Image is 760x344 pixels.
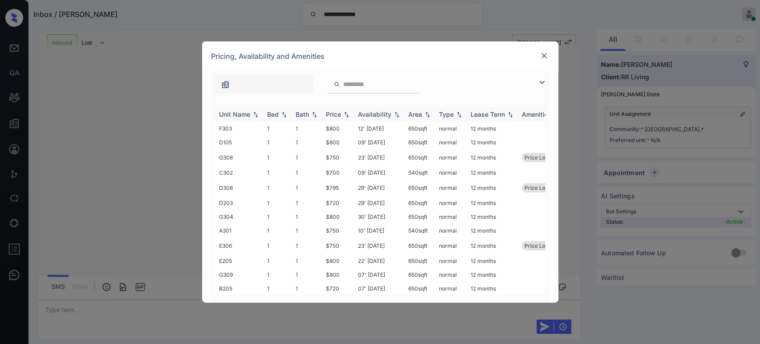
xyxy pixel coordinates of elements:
[536,77,547,88] img: icon-zuma
[264,122,292,135] td: 1
[215,282,264,295] td: B205
[405,180,435,196] td: 650 sqft
[219,111,250,118] div: Unit Name
[333,80,340,88] img: icon-zuma
[467,254,518,268] td: 12 months
[405,268,435,282] td: 650 sqft
[405,224,435,238] td: 540 sqft
[354,149,405,166] td: 23' [DATE]
[292,282,322,295] td: 1
[405,149,435,166] td: 650 sqft
[322,254,354,268] td: $800
[292,166,322,180] td: 1
[435,238,467,254] td: normal
[322,180,354,196] td: $795
[524,154,557,161] span: Price Leader
[405,135,435,149] td: 650 sqft
[467,135,518,149] td: 12 months
[435,122,467,135] td: normal
[264,268,292,282] td: 1
[292,135,322,149] td: 1
[264,149,292,166] td: 1
[354,224,405,238] td: 10' [DATE]
[264,254,292,268] td: 1
[405,254,435,268] td: 650 sqft
[354,282,405,295] td: 07' [DATE]
[354,122,405,135] td: 12' [DATE]
[264,166,292,180] td: 1
[215,135,264,149] td: D105
[292,210,322,224] td: 1
[322,196,354,210] td: $720
[455,111,463,118] img: sorting
[435,180,467,196] td: normal
[405,122,435,135] td: 650 sqft
[292,254,322,268] td: 1
[354,196,405,210] td: 29' [DATE]
[467,238,518,254] td: 12 months
[522,111,552,118] div: Amenities
[322,149,354,166] td: $750
[215,122,264,135] td: F303
[435,224,467,238] td: normal
[322,268,354,282] td: $800
[264,238,292,254] td: 1
[215,238,264,254] td: E306
[435,149,467,166] td: normal
[354,238,405,254] td: 23' [DATE]
[405,196,435,210] td: 650 sqft
[292,122,322,135] td: 1
[264,180,292,196] td: 1
[506,111,515,118] img: sorting
[471,111,505,118] div: Lease Term
[354,135,405,149] td: 09' [DATE]
[251,111,260,118] img: sorting
[215,180,264,196] td: D308
[358,111,391,118] div: Availability
[435,210,467,224] td: normal
[292,196,322,210] td: 1
[322,238,354,254] td: $750
[467,166,518,180] td: 12 months
[467,122,518,135] td: 12 months
[322,122,354,135] td: $800
[524,184,557,191] span: Price Leader
[202,41,558,71] div: Pricing, Availability and Amenities
[435,282,467,295] td: normal
[467,149,518,166] td: 12 months
[322,210,354,224] td: $800
[264,135,292,149] td: 1
[354,254,405,268] td: 22' [DATE]
[322,166,354,180] td: $700
[405,282,435,295] td: 650 sqft
[405,238,435,254] td: 650 sqft
[435,166,467,180] td: normal
[540,51,549,60] img: close
[280,111,289,118] img: sorting
[405,166,435,180] td: 540 sqft
[215,268,264,282] td: G309
[467,224,518,238] td: 12 months
[467,196,518,210] td: 12 months
[267,111,279,118] div: Bed
[221,80,230,89] img: icon-zuma
[423,111,432,118] img: sorting
[292,180,322,196] td: 1
[292,238,322,254] td: 1
[292,149,322,166] td: 1
[264,224,292,238] td: 1
[215,166,264,180] td: C302
[322,282,354,295] td: $720
[354,180,405,196] td: 29' [DATE]
[467,210,518,224] td: 12 months
[467,282,518,295] td: 12 months
[467,268,518,282] td: 12 months
[342,111,351,118] img: sorting
[215,196,264,210] td: D203
[326,111,341,118] div: Price
[467,180,518,196] td: 12 months
[322,135,354,149] td: $800
[292,224,322,238] td: 1
[215,149,264,166] td: G308
[392,111,401,118] img: sorting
